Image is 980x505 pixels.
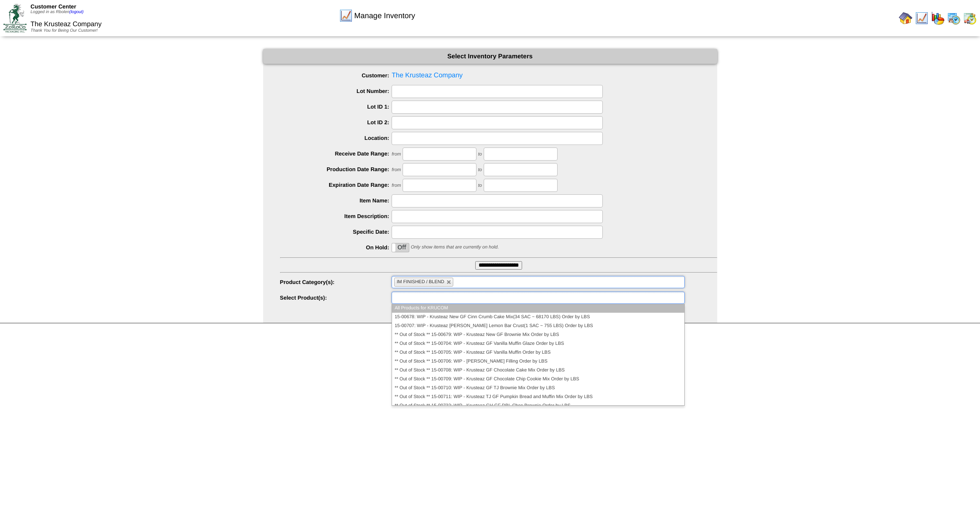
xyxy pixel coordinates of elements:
img: calendarprod.gif [947,11,961,25]
span: Manage Inventory [354,11,415,20]
img: line_graph.gif [339,9,353,22]
a: (logout) [69,10,84,14]
li: ** Out of Stock ** 15-00706: WIP - [PERSON_NAME] Filling Order by LBS [392,357,684,366]
li: ** Out of Stock ** 15-00679: WIP - Krusteaz New GF Brownie Mix Order by LBS [392,330,684,339]
span: Thank You for Being Our Customer! [30,28,98,33]
label: On Hold: [280,244,392,251]
img: calendarinout.gif [963,11,977,25]
img: home.gif [899,11,912,25]
label: Lot Number: [280,88,392,94]
span: from [392,152,401,157]
span: The Krusteaz Company [280,69,717,82]
label: Customer: [280,72,392,79]
label: Lot ID 2: [280,119,392,126]
li: ** Out of Stock ** 15-00711: WIP - Krusteaz TJ GF Pumpkin Bread and Muffin Mix Order by LBS [392,393,684,401]
label: Item Name: [280,197,392,204]
img: ZoRoCo_Logo(Green%26Foil)%20jpg.webp [3,4,27,32]
li: ** Out of Stock ** 15-00710: WIP - Krusteaz GF TJ Brownie Mix Order by LBS [392,384,684,393]
div: OnOff [392,243,409,252]
span: Logged in as Rbolen [30,10,84,14]
span: from [392,167,401,172]
li: ** Out of Stock ** 15-00705: WIP - Krusteaz GF Vanilla Muffin Order by LBS [392,348,684,357]
label: Receive Date Range: [280,150,392,157]
label: Product Category(s): [280,279,392,285]
label: Expiration Date Range: [280,182,392,188]
span: to [478,152,482,157]
li: ** Out of Stock ** 15-00704: WIP - Krusteaz GF Vanilla Muffin Glaze Order by LBS [392,339,684,348]
img: graph.gif [931,11,945,25]
li: 15-00707: WIP - Krusteaz [PERSON_NAME] Lemon Bar Crust(1 SAC ~ 755 LBS) Order by LBS [392,322,684,330]
span: IM FINISHED / BLEND [397,279,444,284]
span: to [478,167,482,172]
label: Select Product(s): [280,295,392,301]
label: Lot ID 1: [280,104,392,110]
label: Item Description: [280,213,392,219]
img: line_graph.gif [915,11,928,25]
label: Production Date Range: [280,166,392,172]
label: Off [392,243,409,252]
label: Specific Date: [280,229,392,235]
li: ** Out of Stock ** 15-00732: WIP - Krusteaz GH GF DBL Choc Brownie Order by LBS [392,401,684,410]
span: Customer Center [30,3,76,10]
li: ** Out of Stock ** 15-00708: WIP - Krusteaz GF Chocolate Cake Mix Order by LBS [392,366,684,375]
li: All Products for KRUCOM [392,304,684,313]
li: 15-00678: WIP - Krusteaz New GF Cinn Crumb Cake Mix(34 SAC ~ 68170 LBS) Order by LBS [392,313,684,322]
div: Select Inventory Parameters [263,49,717,64]
span: Only show items that are currently on hold. [411,245,498,250]
span: to [478,183,482,188]
span: The Krusteaz Company [30,21,101,28]
li: ** Out of Stock ** 15-00709: WIP - Krusteaz GF Chocolate Chip Cookie Mix Order by LBS [392,375,684,384]
span: from [392,183,401,188]
label: Location: [280,135,392,141]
